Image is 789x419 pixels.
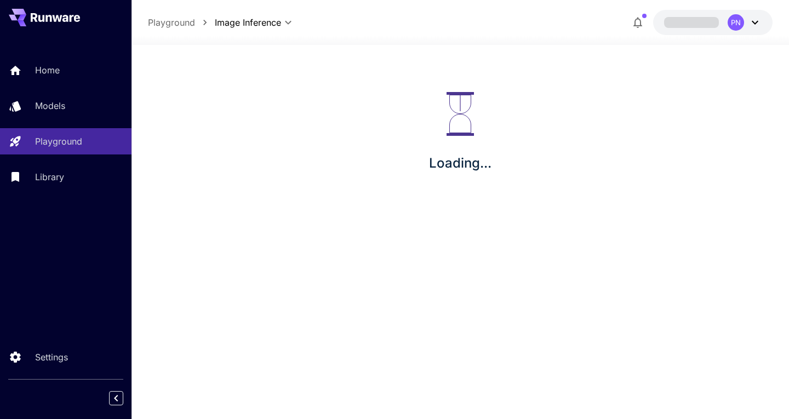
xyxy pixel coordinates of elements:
[148,16,195,29] a: Playground
[215,16,281,29] span: Image Inference
[148,16,215,29] nav: breadcrumb
[117,388,131,408] div: Collapse sidebar
[109,391,123,405] button: Collapse sidebar
[35,99,65,112] p: Models
[35,135,82,148] p: Playground
[728,14,744,31] div: PN
[35,351,68,364] p: Settings
[653,10,773,35] button: PN
[35,64,60,77] p: Home
[35,170,64,183] p: Library
[429,153,491,173] p: Loading...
